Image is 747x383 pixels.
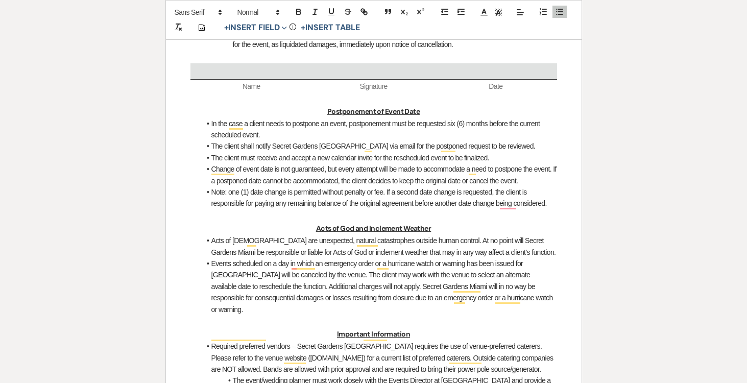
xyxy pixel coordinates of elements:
[435,82,557,92] span: Date
[201,118,557,141] li: In the case a client needs to postpone an event, postponement must be requested six (6) months be...
[201,341,557,375] li: Required preferred vendors – Secret Gardens [GEOGRAPHIC_DATA] requires the use of venue-preferred...
[201,235,557,258] li: Acts of [DEMOGRAPHIC_DATA] are unexpected, natural catastrophes outside human control. At no poin...
[221,21,291,34] button: Insert Field
[297,21,363,34] button: +Insert Table
[201,140,557,152] li: The client shall notify Secret Gardens [GEOGRAPHIC_DATA] via email for the postponed request to b...
[477,6,491,18] span: Text Color
[233,6,283,18] span: Header Formats
[312,82,435,92] span: Signature
[513,6,527,18] span: Alignment
[190,82,312,92] span: Name
[337,329,410,339] u: Important Information
[201,152,557,163] li: The client must receive and accept a new calendar invite for the rescheduled event to be finalized.
[201,163,557,186] li: Change of event date is not guaranteed, but every attempt will be made to accommodate a need to p...
[327,107,420,116] u: Postponement of Event Date
[301,23,305,32] span: +
[491,6,505,18] span: Text Background Color
[201,258,557,315] li: Events scheduled on a day in which an emergency order or a hurricane watch or warning has been is...
[316,224,431,233] u: Acts of God and Inclement Weather
[201,186,557,209] li: Note: one (1) date change is permitted without penalty or fee. If a second date change is request...
[224,23,229,32] span: +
